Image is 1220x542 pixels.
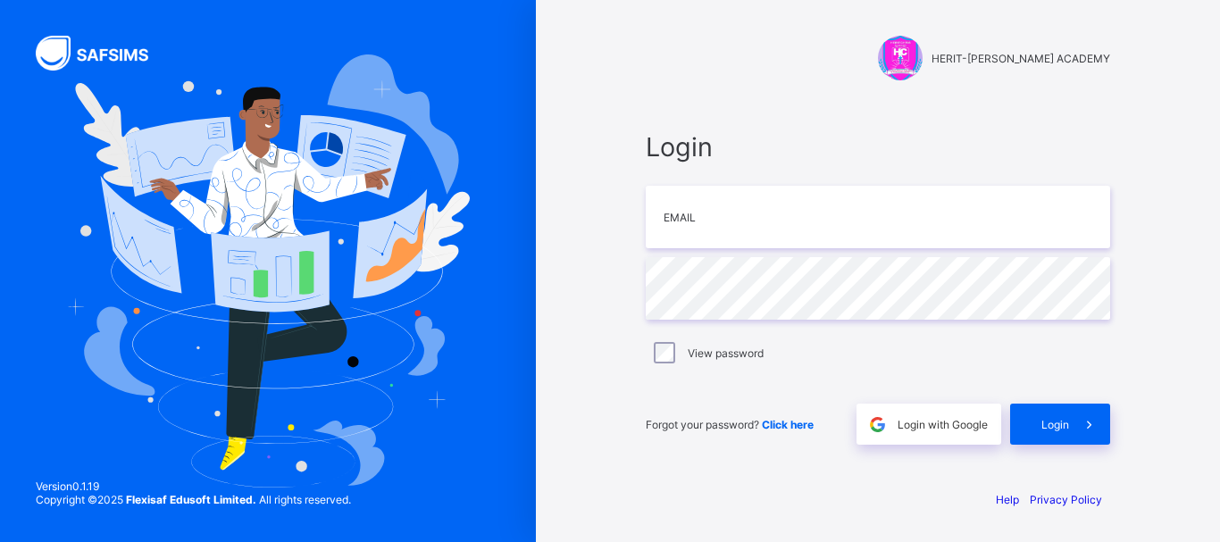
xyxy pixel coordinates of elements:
label: View password [688,346,764,360]
a: Privacy Policy [1030,493,1102,506]
span: HERIT-[PERSON_NAME] ACADEMY [932,52,1110,65]
img: google.396cfc9801f0270233282035f929180a.svg [867,414,888,435]
a: Help [996,493,1019,506]
img: SAFSIMS Logo [36,36,170,71]
span: Login with Google [898,418,988,431]
a: Click here [762,418,814,431]
span: Copyright © 2025 All rights reserved. [36,493,351,506]
span: Login [646,131,1110,163]
span: Login [1041,418,1069,431]
span: Forgot your password? [646,418,814,431]
strong: Flexisaf Edusoft Limited. [126,493,256,506]
img: Hero Image [66,54,470,488]
span: Version 0.1.19 [36,479,351,493]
